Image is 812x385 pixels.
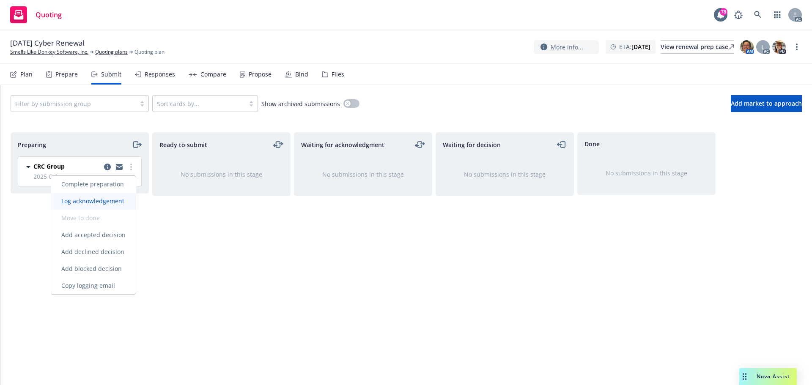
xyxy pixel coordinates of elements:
div: Responses [145,71,175,78]
span: Complete preparation [51,180,134,188]
span: Copy logging email [51,281,125,289]
button: Nova Assist [739,368,797,385]
div: Files [332,71,344,78]
a: more [792,42,802,52]
a: moveLeftRight [273,139,283,150]
span: [DATE] Cyber Renewal [10,38,84,48]
a: more [126,162,136,172]
div: Prepare [55,71,78,78]
div: Compare [200,71,226,78]
span: CRC Group [33,162,65,171]
span: Waiting for decision [443,140,501,149]
span: Waiting for acknowledgment [301,140,384,149]
span: Move to done [51,214,110,222]
div: Drag to move [739,368,750,385]
span: 2025 Cyber [33,172,136,181]
div: Submit [101,71,121,78]
div: No submissions in this stage [450,170,560,179]
span: More info... [551,43,583,52]
a: Report a Bug [730,6,747,23]
a: View renewal prep case [661,40,734,54]
a: moveLeftRight [415,139,425,150]
span: Done [584,139,600,148]
span: Add market to approach [731,99,802,107]
a: Search [749,6,766,23]
strong: [DATE] [631,43,650,51]
img: photo [740,40,754,54]
div: No submissions in this stage [591,169,702,177]
a: copy logging email [102,162,112,172]
button: More info... [534,40,599,54]
div: Bind [295,71,308,78]
span: Quoting [36,11,62,18]
a: Quoting [7,3,65,27]
a: moveLeft [557,139,567,150]
img: photo [772,40,786,54]
a: Quoting plans [95,48,128,56]
span: Add blocked decision [51,265,132,273]
a: moveRight [132,139,142,150]
span: Nova Assist [757,373,790,380]
span: Quoting plan [134,48,165,56]
button: Add market to approach [731,95,802,112]
span: Log acknowledgement [51,197,134,205]
span: Add declined decision [51,248,134,256]
a: copy logging email [114,162,124,172]
a: Smells Like Donkey Software, Inc. [10,48,88,56]
span: Show archived submissions [261,99,340,108]
div: 78 [720,8,727,16]
div: Propose [249,71,272,78]
span: Preparing [18,140,46,149]
span: Ready to submit [159,140,207,149]
a: Switch app [769,6,786,23]
span: Add accepted decision [51,231,136,239]
div: View renewal prep case [661,41,734,53]
span: L [761,43,765,52]
div: Plan [20,71,33,78]
div: No submissions in this stage [308,170,418,179]
div: No submissions in this stage [166,170,277,179]
span: ETA : [619,42,650,51]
